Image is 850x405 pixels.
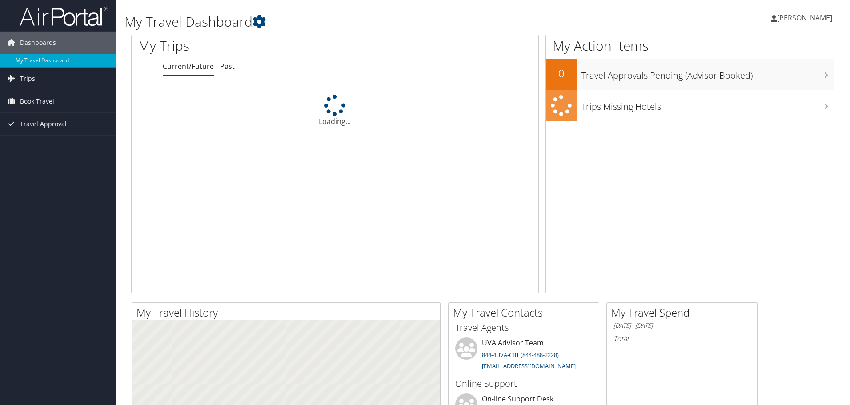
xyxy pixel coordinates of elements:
a: [EMAIL_ADDRESS][DOMAIN_NAME] [482,362,576,370]
span: Travel Approval [20,113,67,135]
h2: My Travel Spend [611,305,757,320]
h3: Travel Agents [455,321,592,334]
h2: My Travel History [136,305,440,320]
h1: My Travel Dashboard [124,12,602,31]
h1: My Action Items [546,36,834,55]
h6: Total [613,333,750,343]
a: Past [220,61,235,71]
h3: Online Support [455,377,592,390]
h2: My Travel Contacts [453,305,599,320]
a: 844-4UVA-CBT (844-488-2228) [482,351,559,359]
div: Loading... [132,95,538,127]
h3: Travel Approvals Pending (Advisor Booked) [581,65,834,82]
img: airportal-logo.png [20,6,108,27]
a: Trips Missing Hotels [546,90,834,121]
a: 0Travel Approvals Pending (Advisor Booked) [546,59,834,90]
h6: [DATE] - [DATE] [613,321,750,330]
span: Dashboards [20,32,56,54]
span: Book Travel [20,90,54,112]
span: Trips [20,68,35,90]
a: Current/Future [163,61,214,71]
h3: Trips Missing Hotels [581,96,834,113]
li: UVA Advisor Team [451,337,597,374]
a: [PERSON_NAME] [771,4,841,31]
h1: My Trips [138,36,362,55]
span: [PERSON_NAME] [777,13,832,23]
h2: 0 [546,66,577,81]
